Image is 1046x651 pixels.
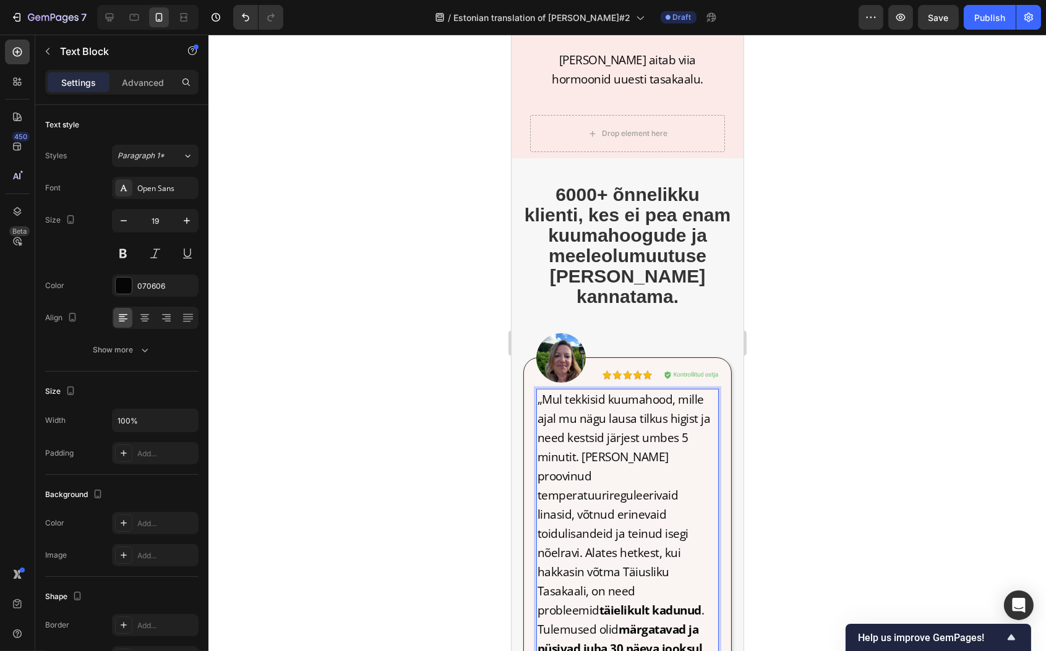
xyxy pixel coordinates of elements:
span: / [448,11,452,24]
div: Font [45,182,61,194]
button: Save [918,5,959,30]
strong: märgatavad ja püsivad juba 30 päeva jooksul [26,587,191,622]
span: Paragraph 1* [118,150,165,161]
span: Help us improve GemPages! [858,632,1004,644]
div: Shape [45,589,85,605]
div: Color [45,517,64,529]
div: Border [45,619,69,631]
div: Size [45,212,78,229]
strong: täielikult kadunud [88,568,190,584]
button: Paragraph 1* [112,145,199,167]
span: Draft [673,12,692,23]
div: Text style [45,119,79,130]
div: 070606 [137,281,195,292]
p: Settings [61,76,96,89]
div: Undo/Redo [233,5,283,30]
span: Estonian translation of [PERSON_NAME]#2 [454,11,631,24]
span: Save [928,12,949,23]
button: 7 [5,5,92,30]
div: Background [45,487,105,503]
img: stars-testi.png [91,336,140,344]
div: Show more [93,344,151,356]
div: Beta [9,226,30,236]
input: Auto [113,409,198,432]
div: Color [45,280,64,291]
div: Size [45,383,78,400]
div: Padding [45,448,74,459]
button: Show more [45,339,199,361]
div: Open Sans [137,183,195,194]
div: Width [45,415,66,426]
img: gempages_583358439867024345-534fcd2d-d69b-4343-84d2-6825607bed5b.png [153,336,207,344]
p: ⁠⁠⁠⁠⁠⁠⁠ [13,150,220,272]
div: Publish [974,11,1005,24]
iframe: Design area [512,35,744,651]
img: gempages_556912722038490305-c41a7f63-3935-4f95-af12-f9b36e356a20.png [25,299,74,348]
button: Publish [964,5,1016,30]
p: [PERSON_NAME] aitab viia hormoonid uuesti tasakaalu. [20,16,212,54]
p: Text Block [60,44,165,59]
span: 6000+ õnnelikku klienti, kes ei pea enam kuumahoogude ja meeleolumuutuse [PERSON_NAME] kannatama. [13,150,220,272]
p: Advanced [122,76,164,89]
div: Align [45,310,80,326]
div: Add... [137,448,195,459]
div: Add... [137,550,195,561]
div: 450 [12,132,30,142]
div: Styles [45,150,67,161]
div: Drop element here [91,94,156,104]
button: Show survey - Help us improve GemPages! [858,630,1019,645]
div: Add... [137,518,195,529]
p: 7 [81,10,87,25]
h2: Rich Text Editor. Editing area: main [12,148,221,273]
div: Image [45,550,67,561]
div: Add... [137,620,195,631]
div: Open Intercom Messenger [1004,590,1034,620]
